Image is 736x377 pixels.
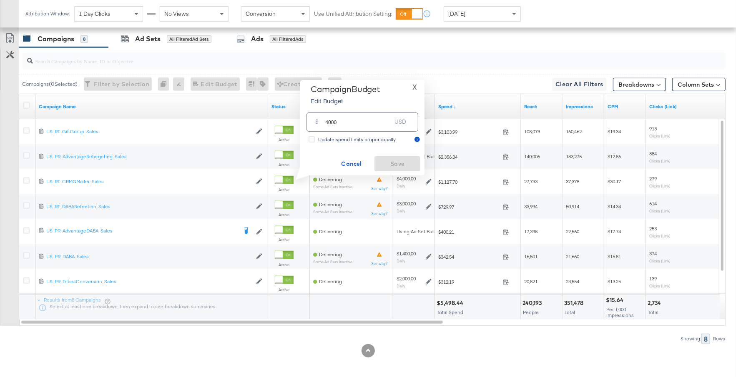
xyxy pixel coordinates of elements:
span: $400.21 [438,229,500,235]
div: $1,400.00 [397,250,416,257]
a: US_RT_CRMGMailer_Sales [46,178,252,185]
a: US_PR_AdvantageRetargeting_Sales [46,153,252,160]
a: US_PR_DABA_Sales [46,253,252,260]
button: Clear All Filters [552,78,607,91]
div: Campaigns ( 0 Selected) [22,80,78,88]
label: Active [275,287,294,292]
a: The total amount spent to date. [438,103,517,110]
span: 1 Day Clicks [79,10,111,17]
span: $342.54 [438,254,500,260]
div: $15.64 [606,296,626,304]
button: Column Sets [672,78,726,91]
a: The average cost you've paid to have 1,000 impressions of your ad. [608,103,643,110]
sub: Clicks (Link) [649,183,671,188]
span: $30.17 [608,178,621,185]
span: $312.19 [438,279,500,285]
a: Shows the current state of your Ad Campaign. [271,103,306,110]
span: $729.97 [438,204,500,210]
a: The number of clicks on links appearing on your ad or Page that direct people to your sites off F... [649,103,726,110]
button: Cancel [329,156,374,171]
div: Using Ad Set Budget [397,228,443,235]
div: All Filtered Ads [270,35,306,43]
div: Campaigns [38,34,74,44]
a: The number of times your ad was served. On mobile apps an ad is counted as served the first time ... [566,103,601,110]
sub: Clicks (Link) [649,283,671,288]
div: 8 [80,35,88,43]
a: US_RT_DABARetention_Sales [46,203,252,210]
span: $2,356.34 [438,154,500,160]
span: 614 [649,200,657,207]
div: Ads [251,34,264,44]
input: Enter your budget [325,110,391,127]
label: Active [275,162,294,167]
sub: Daily [397,183,405,188]
span: 913 [649,125,657,132]
span: Delivering [319,176,342,182]
label: Active [275,262,294,267]
span: 37,378 [566,178,579,185]
div: 8 [701,334,710,344]
span: Per 1,000 Impressions [606,306,634,318]
span: $3,103.99 [438,129,500,135]
span: 27,733 [524,178,538,185]
span: 139 [649,275,657,282]
span: Delivering [319,201,342,207]
label: Active [275,237,294,242]
div: 2,734 [648,299,663,307]
span: 17,398 [524,228,538,235]
span: 20,821 [524,278,538,285]
a: Your campaign name. [39,103,265,110]
span: 253 [649,225,657,232]
span: Total [648,309,658,315]
span: 23,554 [566,278,579,285]
span: $17.74 [608,228,621,235]
a: US_RT_GiftGroup_Sales [46,128,252,135]
div: Showing: [680,336,701,342]
span: Update spend limits proportionally [318,136,396,142]
span: Delivering [319,278,342,285]
div: All Filtered Ad Sets [167,35,211,43]
span: 22,560 [566,228,579,235]
sub: Some Ad Sets Inactive [313,185,352,189]
div: Attribution Window: [25,11,70,17]
sub: Some Ad Sets Inactive [313,210,352,214]
span: $1,127.70 [438,179,500,185]
span: 50,914 [566,203,579,210]
span: [DATE] [448,10,465,17]
span: 21,660 [566,253,579,260]
span: People [523,309,539,315]
div: $3,000.00 [397,200,416,207]
sub: Some Ad Sets Inactive [313,260,352,264]
div: Campaign Budget [311,84,380,94]
a: US_PR_TribesConversion_Sales [46,278,252,285]
div: 0 [158,77,173,91]
a: The number of people your ad was served to. [524,103,559,110]
label: Active [275,137,294,142]
span: Total [565,309,575,315]
div: USD [391,116,409,131]
sub: Clicks (Link) [649,233,671,238]
sub: Daily [397,283,405,288]
span: 16,501 [524,253,538,260]
span: $13.25 [608,278,621,285]
div: $5,498.44 [437,299,466,307]
span: Cancel [332,159,371,169]
span: $15.81 [608,253,621,260]
span: Clear All Filters [555,79,603,90]
sub: Clicks (Link) [649,158,671,163]
a: US_PR_AdvantageDABA_Sales [46,227,237,236]
label: Active [275,187,294,192]
div: 240,193 [522,299,544,307]
label: Active [275,212,294,217]
span: $12.86 [608,153,621,160]
sub: Daily [397,258,405,263]
span: 884 [649,150,657,157]
span: Total Spend [437,309,463,315]
span: 374 [649,250,657,257]
span: 108,073 [524,128,540,135]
